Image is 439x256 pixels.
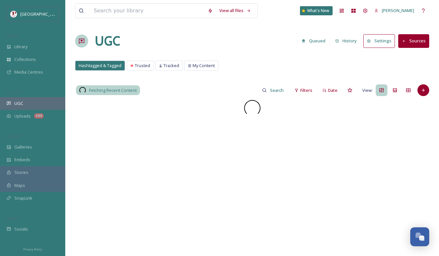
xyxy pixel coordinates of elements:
[14,169,28,176] span: Stories
[14,195,32,201] span: SnapLink
[7,216,20,221] span: SOCIALS
[332,35,364,47] a: History
[398,34,429,48] button: Sources
[363,34,395,48] button: Settings
[300,87,312,93] span: Filters
[135,63,150,69] span: Trusted
[410,227,429,246] button: Open Chat
[362,87,373,93] span: View:
[14,157,30,163] span: Embeds
[79,63,121,69] span: Hashtagged & Tagged
[14,100,23,107] span: UGC
[216,4,254,17] a: View all files
[300,6,333,15] a: What's New
[89,87,137,93] span: Fetching Recent Content
[95,31,120,51] a: UGC
[363,34,398,48] a: Settings
[298,35,329,47] button: Queued
[14,144,32,150] span: Galleries
[267,84,288,97] input: Search
[7,90,21,95] span: COLLECT
[23,245,42,253] a: Privacy Policy
[10,11,17,17] img: download%20(5).png
[14,226,28,232] span: Socials
[14,69,43,75] span: Media Centres
[371,4,417,17] a: [PERSON_NAME]
[14,56,36,63] span: Collections
[7,34,18,38] span: MEDIA
[34,113,44,119] div: 344
[332,35,360,47] button: History
[20,11,62,17] span: [GEOGRAPHIC_DATA]
[7,134,22,139] span: WIDGETS
[298,35,332,47] a: Queued
[193,63,215,69] span: My Content
[90,4,204,18] input: Search your library
[382,7,414,13] span: [PERSON_NAME]
[328,87,337,93] span: Date
[164,63,179,69] span: Tracked
[23,247,42,251] span: Privacy Policy
[14,44,27,50] span: Library
[14,113,31,119] span: Uploads
[14,182,25,189] span: Maps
